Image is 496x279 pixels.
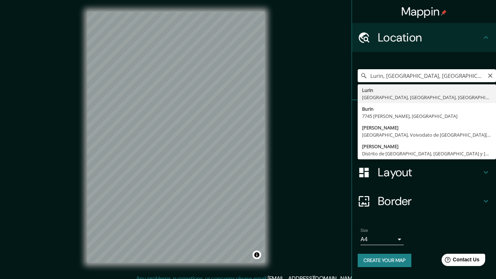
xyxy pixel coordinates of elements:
[487,72,493,79] button: Clear
[87,12,265,263] canvas: Map
[362,94,492,101] div: [GEOGRAPHIC_DATA], [GEOGRAPHIC_DATA], [GEOGRAPHIC_DATA]
[253,251,261,259] button: Toggle attribution
[362,143,492,150] div: [PERSON_NAME]
[352,100,496,129] div: Pins
[362,131,492,138] div: [GEOGRAPHIC_DATA], Voivodato de [GEOGRAPHIC_DATA][PERSON_NAME][GEOGRAPHIC_DATA]
[352,187,496,216] div: Border
[362,124,492,131] div: [PERSON_NAME]
[352,129,496,158] div: Style
[361,227,368,234] label: Size
[352,158,496,187] div: Layout
[358,69,496,82] input: Pick your city or area
[432,251,488,271] iframe: Help widget launcher
[361,234,404,245] div: A4
[378,165,482,180] h4: Layout
[401,4,447,19] h4: Mappin
[362,105,492,112] div: Burin
[362,87,492,94] div: Lurin
[441,10,447,15] img: pin-icon.png
[378,30,482,45] h4: Location
[362,112,492,120] div: 7745 [PERSON_NAME], [GEOGRAPHIC_DATA]
[358,254,411,267] button: Create your map
[378,194,482,208] h4: Border
[352,23,496,52] div: Location
[362,150,492,157] div: Distrito de [GEOGRAPHIC_DATA], [GEOGRAPHIC_DATA] y [GEOGRAPHIC_DATA], [GEOGRAPHIC_DATA]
